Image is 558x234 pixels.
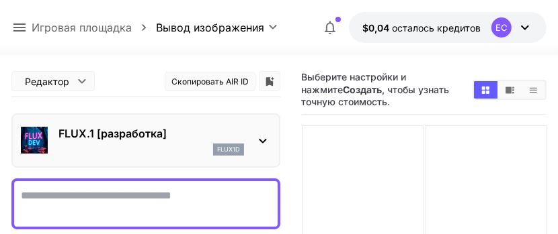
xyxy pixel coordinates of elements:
nav: панировочный сухарь [32,19,156,36]
button: Добавить в библиотеку [264,73,276,89]
button: Скопировать AIR ID [165,72,255,91]
ya-tr-span: $0,04 [362,22,389,34]
div: FLUX.1 [разработка]flux1d [21,120,271,161]
ya-tr-span: ЕС [495,23,508,32]
ya-tr-span: Игровая площадка [32,21,132,34]
ya-tr-span: Скопировать AIR ID [171,74,249,89]
ya-tr-span: flux1d [217,145,240,153]
button: Показывать изображения при просмотре видео [498,81,522,99]
ya-tr-span: Создать [344,84,383,95]
div: $0.0375 [362,21,481,35]
button: Показывать изображения в виде списка [522,81,545,99]
ya-tr-span: FLUX.1 [разработка] [58,127,167,140]
a: Игровая площадка [32,19,132,36]
ya-tr-span: осталось кредитов [392,22,481,34]
div: Показывать изображения в виде сеткиПоказывать изображения при просмотре видеоПоказывать изображен... [473,80,547,100]
ya-tr-span: Редактор [25,76,69,87]
ya-tr-span: Вывод изображения [156,21,264,34]
ya-tr-span: , чтобы узнать точную стоимость. [302,84,450,108]
button: Показывать изображения в виде сетки [474,81,497,99]
button: $0.0375ЕС [349,12,547,43]
ya-tr-span: Выберите настройки и нажмите [302,71,407,95]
